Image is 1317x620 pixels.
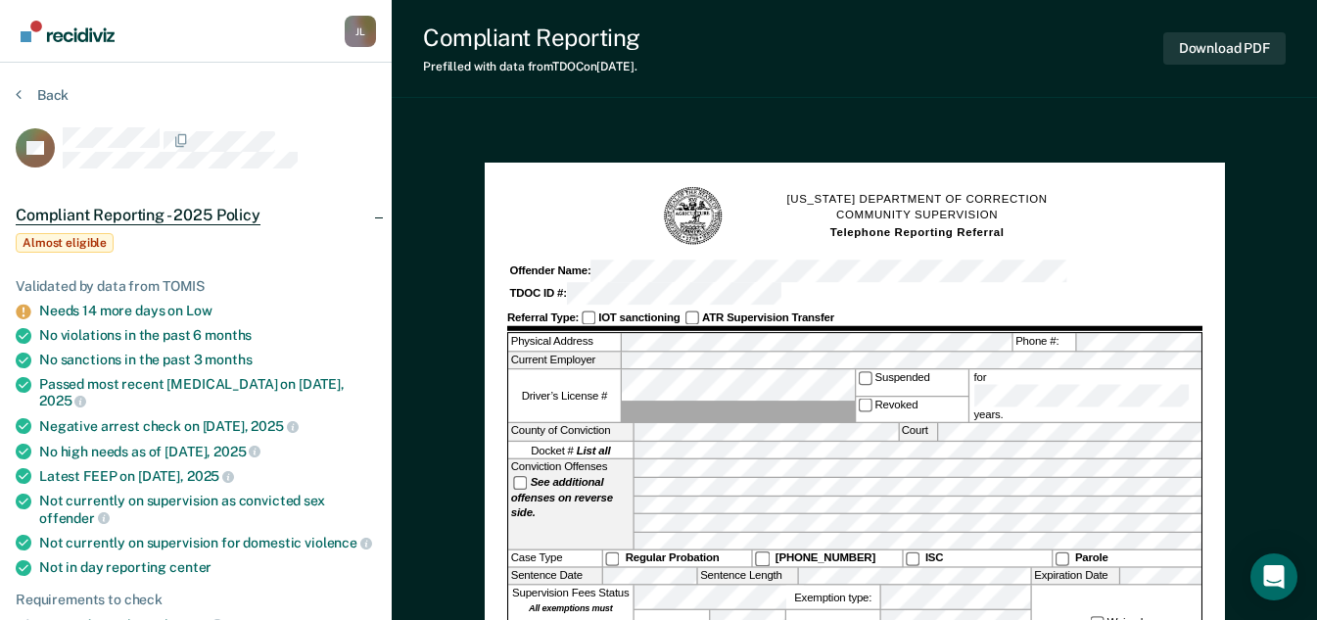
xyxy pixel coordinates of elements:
div: Negative arrest check on [DATE], [39,417,376,435]
span: Almost eligible [16,233,114,253]
img: Recidiviz [21,21,115,42]
label: Driver’s License # [508,370,621,422]
div: Needs 14 more days on Low [39,303,376,319]
span: Compliant Reporting - 2025 Policy [16,206,260,225]
span: Docket # [531,443,610,457]
span: 2025 [39,393,86,408]
div: Latest FEEP on [DATE], [39,467,376,485]
strong: IOT sanctioning [598,310,681,323]
strong: [PHONE_NUMBER] [775,552,874,565]
div: No high needs as of [DATE], [39,443,376,460]
h1: [US_STATE] DEPARTMENT OF CORRECTION COMMUNITY SUPERVISION [786,191,1047,242]
div: Requirements to check [16,592,376,608]
div: No sanctions in the past 3 [39,352,376,368]
label: Revoked [855,397,967,422]
label: Suspended [855,370,967,396]
input: ATR Supervision Transfer [684,310,698,324]
button: Profile dropdown button [345,16,376,47]
label: for years. [971,370,1199,422]
label: Phone #: [1012,334,1075,351]
span: 2025 [251,418,298,434]
span: months [205,327,252,343]
label: Court [899,424,936,441]
strong: See additional offenses on reverse side. [510,476,612,519]
div: Case Type [508,551,601,567]
input: Parole [1055,552,1068,566]
strong: List all [576,444,610,456]
label: Exemption type: [786,586,879,609]
div: J L [345,16,376,47]
strong: ISC [924,552,942,565]
strong: Offender Name: [509,264,590,277]
input: Regular Probation [605,552,619,566]
strong: Referral Type: [506,310,578,323]
span: 2025 [187,468,234,484]
span: center [169,559,212,575]
div: Conviction Offenses [508,460,633,550]
button: Back [16,86,69,104]
label: Sentence Length [697,567,797,584]
strong: Parole [1074,552,1107,565]
div: Not currently on supervision for domestic [39,534,376,551]
label: Physical Address [508,334,621,351]
input: [PHONE_NUMBER] [755,552,769,566]
span: 2025 [213,444,260,459]
strong: TDOC ID #: [509,287,566,300]
span: months [205,352,252,367]
label: Expiration Date [1031,567,1118,584]
span: violence [305,535,372,550]
input: for years. [973,385,1188,407]
strong: Telephone Reporting Referral [829,226,1004,239]
input: See additional offenses on reverse side. [513,476,527,490]
div: No violations in the past 6 [39,327,376,344]
strong: Regular Probation [625,552,719,565]
div: Not currently on supervision as convicted sex [39,493,376,526]
img: TN Seal [662,185,725,248]
input: ISC [905,552,918,566]
strong: ATR Supervision Transfer [702,310,834,323]
input: Revoked [858,398,871,411]
div: Prefilled with data from TDOC on [DATE] . [423,60,640,73]
input: Suspended [858,371,871,385]
label: Sentence Date [508,567,601,584]
div: Open Intercom Messenger [1250,553,1297,600]
span: offender [39,510,110,526]
input: IOT sanctioning [581,310,594,324]
div: Passed most recent [MEDICAL_DATA] on [DATE], [39,376,376,409]
div: Compliant Reporting [423,24,640,52]
label: Current Employer [508,352,621,368]
label: County of Conviction [508,424,633,441]
div: Not in day reporting [39,559,376,576]
button: Download PDF [1163,32,1286,65]
div: Validated by data from TOMIS [16,278,376,295]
